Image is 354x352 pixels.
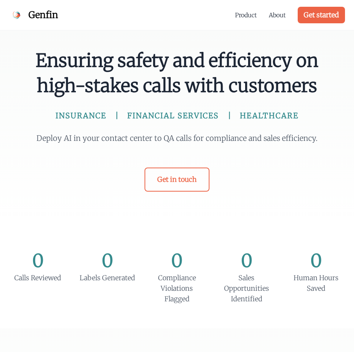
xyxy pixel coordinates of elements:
[235,11,257,20] a: Product
[218,252,275,270] div: 0
[288,273,345,294] div: Human Hours Saved
[240,110,298,121] span: HEALTHCARE
[9,8,58,23] a: Genfin
[15,48,339,98] span: Ensuring safety and efficiency on high-stakes calls with customers
[218,273,275,304] div: Sales Opportunities Identified
[56,110,106,121] span: INSURANCE
[148,273,206,304] div: Compliance Violations Flagged
[148,252,206,270] div: 0
[29,9,58,21] span: Genfin
[288,252,345,270] div: 0
[78,252,136,270] div: 0
[269,11,286,20] a: About
[145,168,209,192] a: Get in touch
[9,8,24,23] img: Genfin Logo
[127,110,219,121] span: FINANCIAL SERVICES
[33,133,321,144] p: Deploy AI in your contact center to QA calls for compliance and sales efficiency.
[228,110,231,121] span: |
[9,273,66,283] div: Calls Reviewed
[78,273,136,283] div: Labels Generated
[9,252,66,270] div: 0
[115,110,118,121] span: |
[298,7,345,23] a: Get started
